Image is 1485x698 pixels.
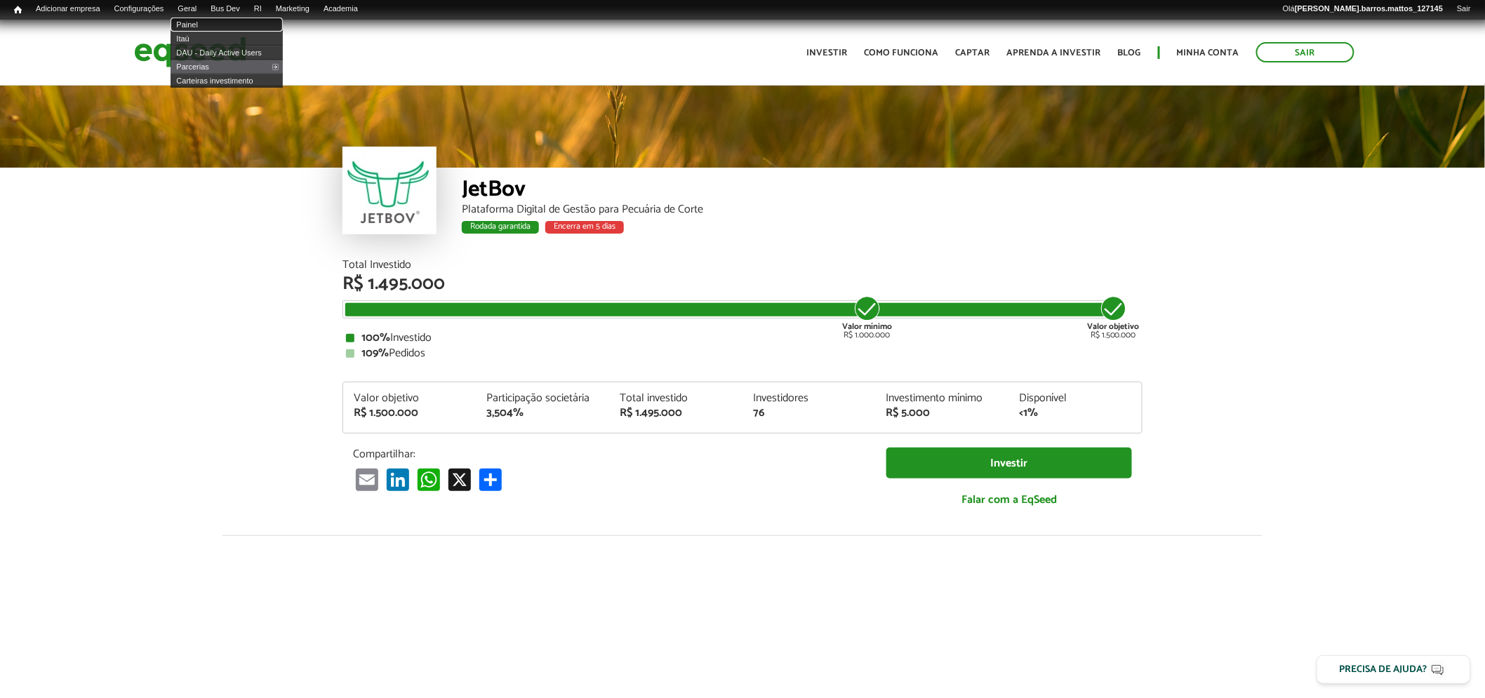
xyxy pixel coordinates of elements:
a: Captar [956,48,990,58]
a: Minha conta [1177,48,1239,58]
div: R$ 1.495.000 [342,275,1143,293]
div: R$ 1.500.000 [354,408,466,419]
strong: [PERSON_NAME].barros.mattos_127145 [1295,4,1443,13]
p: Compartilhar: [353,448,865,461]
div: <1% [1019,408,1131,419]
img: EqSeed [134,34,246,71]
a: Email [353,468,381,491]
div: JetBov [462,178,1143,204]
div: R$ 1.500.000 [1087,295,1140,340]
a: LinkedIn [384,468,412,491]
a: RI [247,4,269,15]
div: Total investido [620,393,732,404]
a: Falar com a EqSeed [886,485,1132,514]
span: Início [14,5,22,15]
a: Blog [1118,48,1141,58]
div: 3,504% [487,408,599,419]
strong: Valor objetivo [1087,320,1140,333]
a: Geral [171,4,204,15]
div: Total Investido [342,260,1143,271]
a: Marketing [269,4,317,15]
a: Sair [1256,42,1354,62]
a: Configurações [107,4,171,15]
div: Disponível [1019,393,1131,404]
div: Participação societária [487,393,599,404]
a: X [446,468,474,491]
div: Pedidos [346,348,1139,359]
div: R$ 1.495.000 [620,408,732,419]
div: Valor objetivo [354,393,466,404]
div: R$ 5.000 [886,408,999,419]
div: R$ 1.000.000 [841,295,893,340]
div: Investido [346,333,1139,344]
a: Investir [807,48,848,58]
strong: Valor mínimo [842,320,892,333]
a: Olá[PERSON_NAME].barros.mattos_127145 [1276,4,1450,15]
strong: 109% [361,344,389,363]
div: Investimento mínimo [886,393,999,404]
a: Sair [1450,4,1478,15]
div: Encerra em 5 dias [545,221,624,234]
div: Rodada garantida [462,221,539,234]
a: Aprenda a investir [1007,48,1101,58]
a: Como funciona [865,48,939,58]
div: Plataforma Digital de Gestão para Pecuária de Corte [462,204,1143,215]
a: Adicionar empresa [29,4,107,15]
div: 76 [753,408,865,419]
a: Painel [171,18,283,32]
a: Compartilhar [477,468,505,491]
div: Investidores [753,393,865,404]
a: Início [7,4,29,17]
strong: 100% [361,328,390,347]
a: Investir [886,448,1132,479]
a: Academia [317,4,365,15]
a: Bus Dev [204,4,247,15]
a: WhatsApp [415,468,443,491]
